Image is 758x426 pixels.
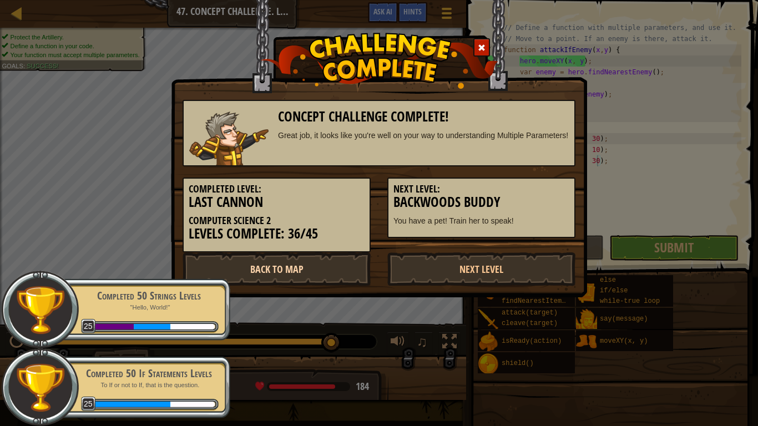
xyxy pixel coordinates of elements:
[79,366,219,381] div: Completed 50 If Statements Levels
[189,111,269,165] img: knight.png
[170,324,215,329] div: 985.3472195596223 XP until level 26
[393,195,569,210] h3: Backwoods Buddy
[15,285,65,335] img: trophy.png
[170,402,215,407] div: 985.3472195596223 XP until level 26
[183,252,371,286] a: Back to Map
[79,288,219,303] div: Completed 50 Strings Levels
[393,184,569,195] h5: Next Level:
[93,402,170,407] div: 2430 XP earned
[93,324,134,329] div: 13756.652780440378 XP in total
[79,303,219,312] p: "Hello, World!"
[15,362,65,413] img: trophy.png
[278,130,569,141] div: Great job, it looks like you're well on your way to understanding Multiple Parameters!
[189,195,365,210] h3: Last Cannon
[81,319,96,334] span: 25
[393,215,569,226] p: You have a pet! Train her to speak!
[189,215,365,226] h5: Computer Science 2
[189,226,365,241] h3: Levels Complete: 36/45
[260,33,498,89] img: challenge_complete.png
[387,252,575,286] a: Next Level
[81,397,96,412] span: 25
[134,324,170,329] div: 810 XP earned
[189,184,365,195] h5: Completed Level:
[79,381,219,389] p: To If or not to If, that is the question.
[278,109,569,124] h3: Concept Challenge Complete!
